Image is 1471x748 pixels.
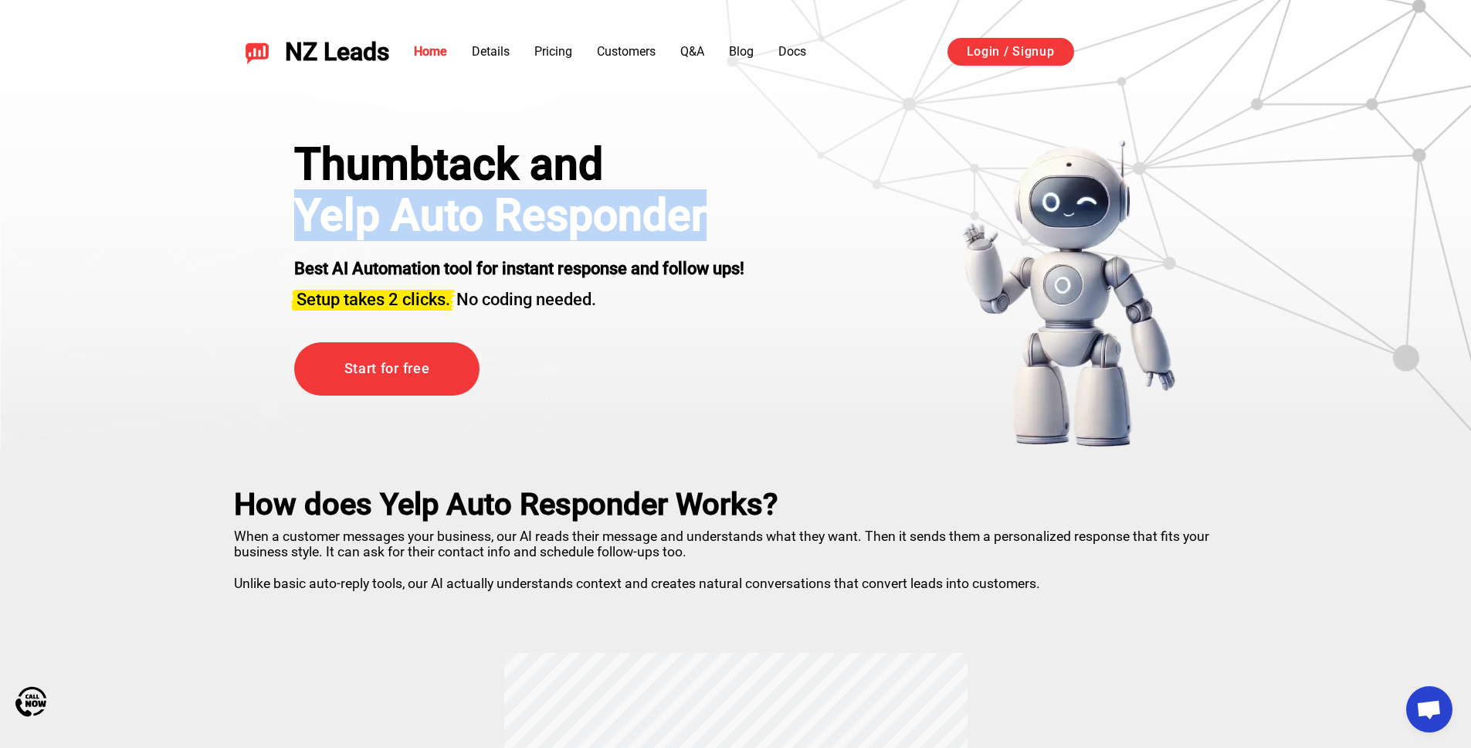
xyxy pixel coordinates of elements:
span: NZ Leads [285,38,389,66]
img: yelp bot [961,139,1177,448]
a: Home [414,44,447,59]
a: Login / Signup [947,38,1074,66]
div: Thumbtack and [294,139,744,190]
a: Docs [778,44,806,59]
a: Start for free [294,342,480,396]
a: Pricing [534,44,572,59]
iframe: Sign in with Google Button [1090,36,1247,70]
p: When a customer messages your business, our AI reads their message and understands what they want... [234,522,1238,591]
a: Customers [597,44,656,59]
a: Details [472,44,510,59]
h1: Yelp Auto Responder [294,190,744,241]
h2: How does Yelp Auto Responder Works? [234,487,1238,522]
img: NZ Leads logo [245,39,269,64]
a: Q&A [680,44,704,59]
strong: Best AI Automation tool for instant response and follow ups! [294,259,744,278]
div: Open chat [1406,686,1452,733]
h3: No coding needed. [294,280,744,311]
a: Blog [729,44,754,59]
img: Call Now [15,686,46,717]
span: Setup takes 2 clicks. [297,290,450,309]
